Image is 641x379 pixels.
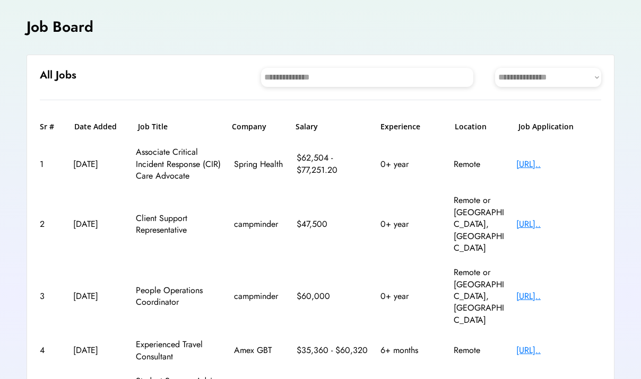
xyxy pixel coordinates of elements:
div: [URL].. [516,290,601,302]
h6: All Jobs [40,68,76,83]
h6: Company [232,121,285,132]
div: [URL].. [516,218,601,230]
div: Remote [454,158,507,170]
div: Experienced Travel Consultant [136,339,224,363]
h6: Date Added [74,121,127,132]
div: Associate Critical Incident Response (CIR) Care Advocate [136,146,224,182]
h6: Experience [380,121,444,132]
h6: Job Application [518,121,602,132]
div: [DATE] [73,345,126,356]
div: [URL].. [516,158,601,170]
h6: Sr # [40,121,64,132]
div: 6+ months [380,345,444,356]
div: Amex GBT [234,345,287,356]
div: $62,504 - $77,251.20 [297,152,371,176]
div: 0+ year [380,218,444,230]
div: People Operations Coordinator [136,285,224,309]
div: campminder [234,218,287,230]
div: 0+ year [380,158,444,170]
div: 4 [40,345,64,356]
div: [DATE] [73,218,126,230]
div: $60,000 [297,290,371,302]
div: Spring Health [234,158,287,170]
div: [DATE] [73,158,126,170]
div: Remote or [GEOGRAPHIC_DATA],[GEOGRAPHIC_DATA] [454,195,507,254]
div: $47,500 [297,218,371,230]
h6: Location [455,121,508,132]
h4: Job Board [27,16,93,37]
div: 3 [40,290,64,302]
div: [URL].. [516,345,601,356]
h6: Salary [296,121,370,132]
div: $35,360 - $60,320 [297,345,371,356]
div: Remote or [GEOGRAPHIC_DATA],[GEOGRAPHIC_DATA] [454,267,507,326]
h6: Job Title [138,121,168,132]
div: 1 [40,158,64,170]
div: 2 [40,218,64,230]
div: [DATE] [73,290,126,302]
div: Remote [454,345,507,356]
div: 0+ year [380,290,444,302]
div: campminder [234,290,287,302]
div: Client Support Representative [136,213,224,236]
